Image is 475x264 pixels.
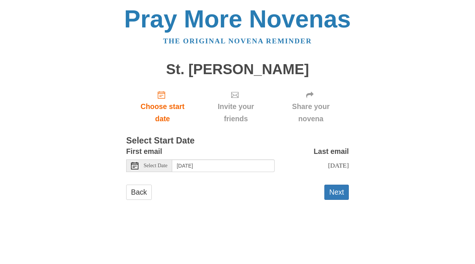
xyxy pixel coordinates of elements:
[206,100,265,125] span: Invite your friends
[134,100,191,125] span: Choose start date
[126,85,199,129] a: Choose start date
[126,185,152,200] a: Back
[126,136,349,146] h3: Select Start Date
[324,185,349,200] button: Next
[280,100,341,125] span: Share your novena
[328,162,349,169] span: [DATE]
[163,37,312,45] a: The original novena reminder
[314,145,349,158] label: Last email
[126,145,162,158] label: First email
[273,85,349,129] div: Click "Next" to confirm your start date first.
[199,85,273,129] div: Click "Next" to confirm your start date first.
[144,163,167,168] span: Select Date
[124,5,351,33] a: Pray More Novenas
[126,62,349,77] h1: St. [PERSON_NAME]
